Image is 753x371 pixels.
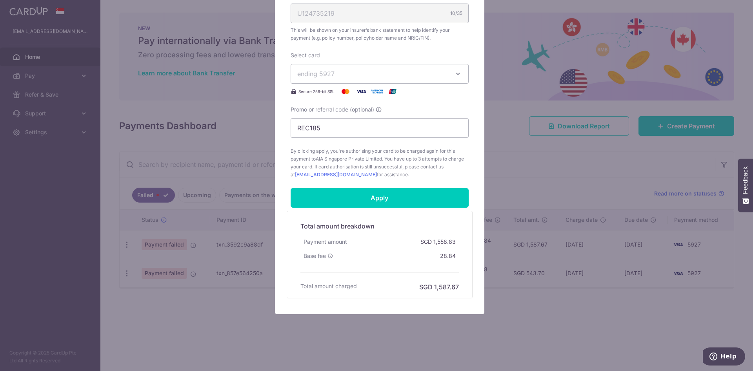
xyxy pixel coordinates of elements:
img: UnionPay [385,87,400,96]
a: [EMAIL_ADDRESS][DOMAIN_NAME] [295,172,377,177]
img: American Express [369,87,385,96]
button: Feedback - Show survey [738,159,753,212]
div: 28.84 [437,249,459,263]
input: Apply [291,188,469,208]
img: Visa [353,87,369,96]
span: This will be shown on your insurer’s bank statement to help identify your payment (e.g. policy nu... [291,26,469,42]
span: ending 5927 [297,70,335,78]
img: Mastercard [338,87,353,96]
span: Base fee [304,252,326,260]
span: By clicking apply, you're authorising your card to be charged again for this payment to . You hav... [291,147,469,179]
h5: Total amount breakdown [300,221,459,231]
iframe: Opens a widget where you can find more information [703,347,745,367]
span: Secure 256-bit SSL [298,88,335,95]
button: ending 5927 [291,64,469,84]
label: Select card [291,51,320,59]
span: Feedback [742,166,749,194]
h6: Total amount charged [300,282,357,290]
div: SGD 1,558.83 [417,235,459,249]
div: Payment amount [300,235,350,249]
span: Promo or referral code (optional) [291,106,374,113]
div: 10/35 [450,9,462,17]
h6: SGD 1,587.67 [419,282,459,292]
span: AIA Singapore Private Limited [316,156,382,162]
